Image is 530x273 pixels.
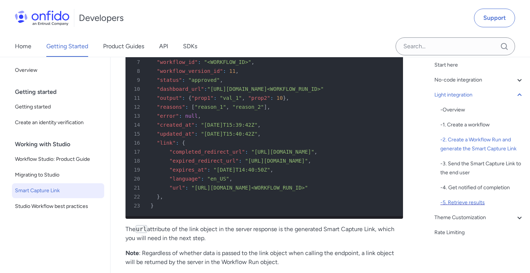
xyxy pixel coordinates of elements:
span: "expired_redirect_url" [170,158,239,164]
span: "updated_at" [157,131,195,137]
span: Getting started [15,102,101,111]
strong: Note [125,249,139,257]
span: "[DATE]T15:39:42Z" [201,122,258,128]
span: "created_at" [157,122,195,128]
span: 8 [128,67,145,76]
span: Workflow Studio: Product Guide [15,155,101,164]
a: Light integration [434,91,524,99]
code: url [136,225,147,233]
span: "[DATE]T15:40:42Z" [201,131,258,137]
span: , [308,158,311,164]
a: Getting Started [46,36,88,57]
span: 11 [229,68,236,74]
span: "prop1" [192,95,214,101]
span: 20 [128,174,145,183]
span: : [176,140,179,146]
span: : [185,104,188,110]
span: : [245,149,248,155]
span: : [185,185,188,191]
span: , [314,149,317,155]
div: Start here [434,61,524,70]
a: -5. Retrieve results [440,198,524,207]
span: "[URL][DOMAIN_NAME]" [245,158,308,164]
p: : Regardless of whether data is passed to the link object when calling the endpoint, a link objec... [125,249,403,267]
a: SDKs [183,36,197,57]
h1: Developers [79,12,124,24]
div: - 2. Create a Workflow Run and generate the Smart Capture Link [440,135,524,153]
span: 14 [128,120,145,129]
span: "prop2" [248,95,270,101]
span: 12 [128,102,145,111]
div: - 1. Create a workflow [440,120,524,129]
span: , [160,194,163,200]
span: : [204,86,207,92]
span: "workflow_version_id" [157,68,223,74]
span: "en_US" [207,176,229,182]
span: "reasons" [157,104,185,110]
span: : [182,95,185,101]
span: "approved" [188,77,220,83]
a: No-code integration [434,76,524,85]
span: } [283,95,286,101]
span: "<WORKFLOW_ID>" [204,59,251,65]
span: "status" [157,77,182,83]
span: "url" [170,185,185,191]
a: Create an identity verification [12,115,104,130]
span: , [258,131,261,137]
span: , [236,68,239,74]
p: The attribute of the link object in the server response is the generated Smart Capture Link, whic... [125,225,403,243]
span: , [229,176,232,182]
span: } [157,194,160,200]
span: : [214,95,217,101]
span: 10 [276,95,283,101]
a: Home [15,36,31,57]
span: { [182,140,185,146]
span: Studio Workflow best practices [15,202,101,211]
span: , [267,104,270,110]
a: -2. Create a Workflow Run and generate the Smart Capture Link [440,135,524,153]
input: Onfido search input field [396,37,515,55]
span: Overview [15,66,101,75]
a: Overview [12,63,104,78]
span: , [220,77,223,83]
span: , [258,122,261,128]
a: Theme Customization [434,213,524,222]
span: : [223,68,226,74]
span: 23 [128,201,145,210]
a: Rate Limiting [434,228,524,237]
span: "reason_2" [232,104,264,110]
span: , [251,59,254,65]
span: 11 [128,93,145,102]
span: , [270,167,273,173]
span: 21 [128,183,145,192]
span: "workflow_id" [157,59,198,65]
span: "output" [157,95,182,101]
span: "link" [157,140,176,146]
span: "[DATE]T14:40:50Z" [214,167,270,173]
span: : [207,167,210,173]
a: Migrating to Studio [12,168,104,182]
span: 15 [128,129,145,138]
a: Smart Capture Link [12,183,104,198]
span: : [198,59,201,65]
a: Studio Workflow best practices [12,199,104,214]
span: Migrating to Studio [15,171,101,180]
span: , [286,95,289,101]
span: 22 [128,192,145,201]
span: : [195,122,198,128]
span: "[URL][DOMAIN_NAME]" [251,149,314,155]
span: { [188,95,191,101]
span: "[URL][DOMAIN_NAME]<WORKFLOW_RUN_ID>" [207,86,324,92]
span: , [226,104,229,110]
span: Smart Capture Link [15,186,101,195]
span: 9 [128,76,145,85]
div: - 4. Get notified of completion [440,183,524,192]
span: ] [264,104,267,110]
div: - 5. Retrieve results [440,198,524,207]
a: Getting started [12,99,104,114]
span: "expires_at" [170,167,207,173]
